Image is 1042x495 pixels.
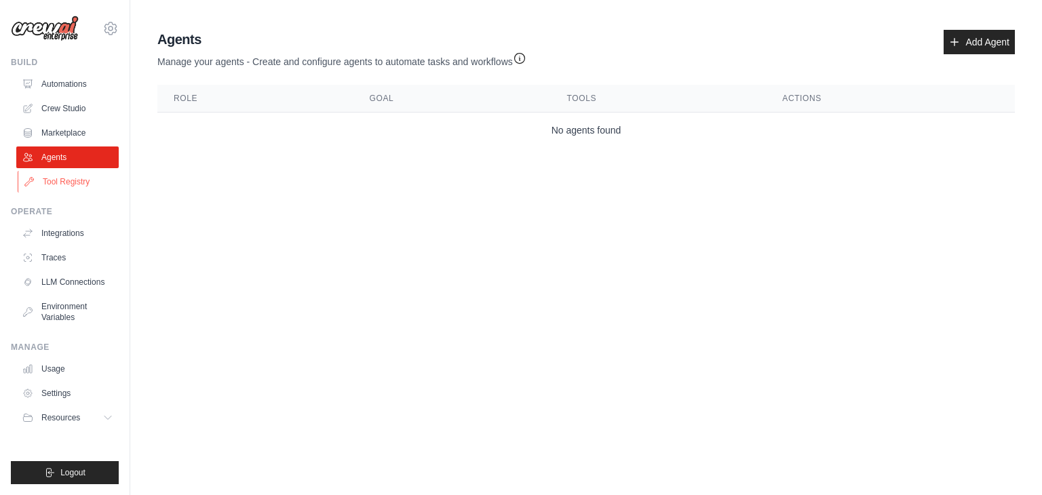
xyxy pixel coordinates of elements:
[11,16,79,41] img: Logo
[11,461,119,484] button: Logout
[16,146,119,168] a: Agents
[11,206,119,217] div: Operate
[157,85,353,113] th: Role
[16,358,119,380] a: Usage
[41,412,80,423] span: Resources
[551,85,767,113] th: Tools
[11,57,119,68] div: Build
[353,85,551,113] th: Goal
[60,467,85,478] span: Logout
[16,98,119,119] a: Crew Studio
[16,296,119,328] a: Environment Variables
[11,342,119,353] div: Manage
[18,171,120,193] a: Tool Registry
[157,30,526,49] h2: Agents
[16,271,119,293] a: LLM Connections
[16,73,119,95] a: Automations
[16,247,119,269] a: Traces
[16,122,119,144] a: Marketplace
[157,49,526,68] p: Manage your agents - Create and configure agents to automate tasks and workflows
[944,30,1015,54] a: Add Agent
[766,85,1015,113] th: Actions
[16,382,119,404] a: Settings
[16,222,119,244] a: Integrations
[157,113,1015,148] td: No agents found
[16,407,119,429] button: Resources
